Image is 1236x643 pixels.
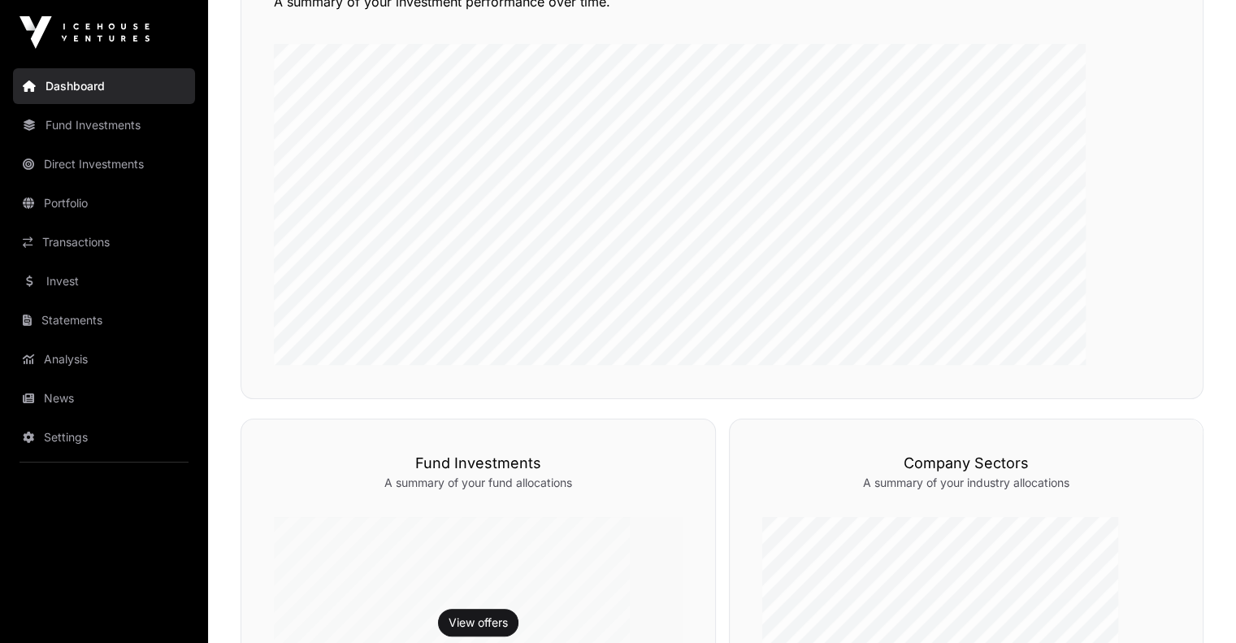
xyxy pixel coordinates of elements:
[449,615,508,631] a: View offers
[13,380,195,416] a: News
[13,419,195,455] a: Settings
[274,452,683,475] h3: Fund Investments
[274,475,683,491] p: A summary of your fund allocations
[13,185,195,221] a: Portfolio
[13,146,195,182] a: Direct Investments
[438,609,518,636] button: View offers
[13,263,195,299] a: Invest
[13,107,195,143] a: Fund Investments
[13,68,195,104] a: Dashboard
[762,475,1171,491] p: A summary of your industry allocations
[13,341,195,377] a: Analysis
[13,224,195,260] a: Transactions
[20,16,150,49] img: Icehouse Ventures Logo
[13,302,195,338] a: Statements
[1155,565,1236,643] iframe: Chat Widget
[762,452,1171,475] h3: Company Sectors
